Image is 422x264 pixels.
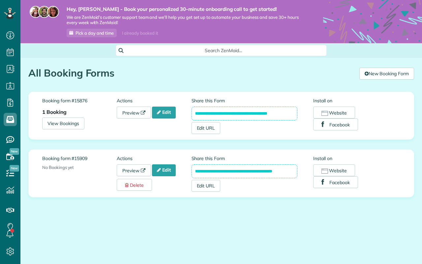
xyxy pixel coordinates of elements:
span: We are ZenMaid’s customer support team and we’ll help you get set up to automate your business an... [67,15,303,26]
label: Install on [313,155,400,162]
label: Install on [313,97,400,104]
label: Actions [117,155,191,162]
img: michelle-19f622bdf1676172e81f8f8fba1fb50e276960ebfe0243fe18214015130c80e4.jpg [47,6,59,18]
a: Delete [117,179,152,191]
span: New [10,148,19,155]
a: View Bookings [42,117,84,129]
span: Pick a day and time [75,30,114,36]
label: Actions [117,97,191,104]
a: Pick a day and time [67,29,117,37]
strong: Hey, [PERSON_NAME] - Book your personalized 30-minute onboarding call to get started! [67,6,303,13]
span: No Bookings yet [42,165,74,170]
label: Booking form #15876 [42,97,117,104]
a: New Booking Form [359,68,414,80]
label: Share this Form [192,155,298,162]
button: Facebook [313,118,358,130]
div: I already booked it [118,29,162,37]
a: Edit [152,107,176,118]
label: Share this Form [192,97,298,104]
button: Website [313,164,355,176]
h1: All Booking Forms [28,68,354,79]
a: Preview [117,107,151,118]
img: maria-72a9807cf96188c08ef61303f053569d2e2a8a1cde33d635c8a3ac13582a053d.jpg [30,6,42,18]
img: jorge-587dff0eeaa6aab1f244e6dc62b8924c3b6ad411094392a53c71c6c4a576187d.jpg [38,6,50,18]
a: Edit [152,164,176,176]
label: Booking form #15909 [42,155,117,162]
strong: 1 Booking [42,109,67,115]
a: Edit URL [192,180,221,192]
a: Preview [117,164,151,176]
a: Edit URL [192,122,221,134]
button: Website [313,107,355,118]
span: New [10,165,19,172]
button: Facebook [313,176,358,188]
